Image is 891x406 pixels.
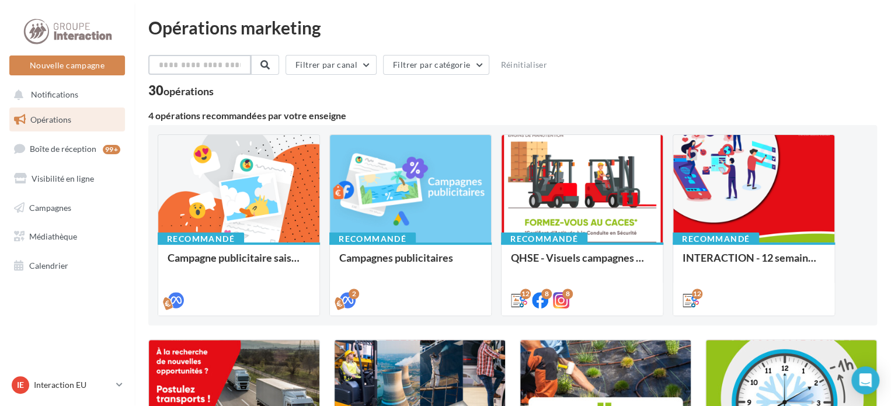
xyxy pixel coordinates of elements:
[349,289,359,299] div: 2
[148,19,877,36] div: Opérations marketing
[520,289,531,299] div: 12
[851,366,879,394] div: Open Intercom Messenger
[286,55,377,75] button: Filtrer par canal
[148,84,214,97] div: 30
[30,144,96,154] span: Boîte de réception
[158,233,244,245] div: Recommandé
[7,196,127,220] a: Campagnes
[32,173,94,183] span: Visibilité en ligne
[30,114,71,124] span: Opérations
[163,86,214,96] div: opérations
[692,289,702,299] div: 12
[148,111,877,120] div: 4 opérations recommandées par votre enseigne
[29,261,68,270] span: Calendrier
[7,107,127,132] a: Opérations
[7,136,127,161] a: Boîte de réception99+
[7,254,127,278] a: Calendrier
[501,233,587,245] div: Recommandé
[17,379,24,391] span: IE
[673,233,759,245] div: Recommandé
[683,252,825,275] div: INTERACTION - 12 semaines de publication
[541,289,552,299] div: 8
[31,90,78,100] span: Notifications
[29,202,71,212] span: Campagnes
[29,231,77,241] span: Médiathèque
[329,233,416,245] div: Recommandé
[339,252,482,275] div: Campagnes publicitaires
[9,374,125,396] a: IE Interaction EU
[34,379,112,391] p: Interaction EU
[168,252,310,275] div: Campagne publicitaire saisonniers
[103,145,120,154] div: 99+
[511,252,653,275] div: QHSE - Visuels campagnes siège
[383,55,489,75] button: Filtrer par catégorie
[7,166,127,191] a: Visibilité en ligne
[496,58,552,72] button: Réinitialiser
[7,224,127,249] a: Médiathèque
[9,55,125,75] button: Nouvelle campagne
[562,289,573,299] div: 8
